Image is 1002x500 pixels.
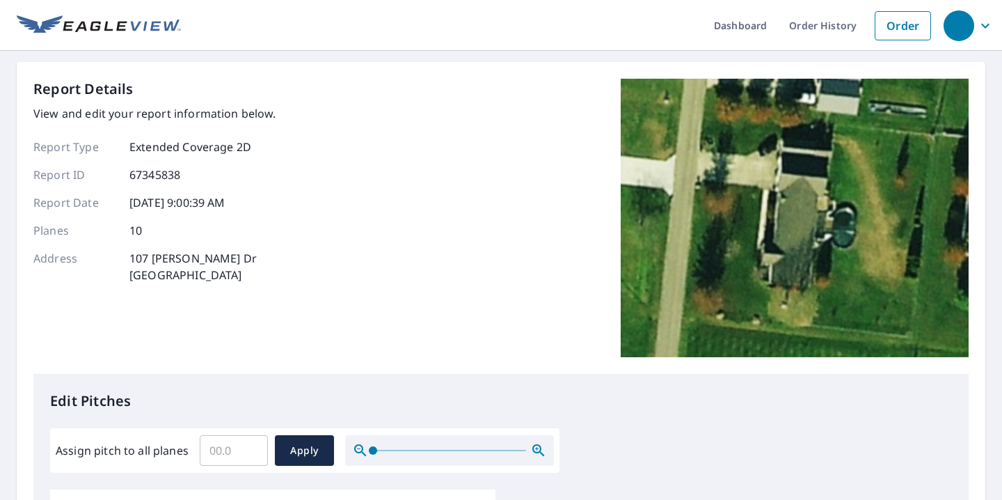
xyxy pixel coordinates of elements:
p: View and edit your report information below. [33,105,276,122]
label: Assign pitch to all planes [56,442,189,459]
p: Report ID [33,166,117,183]
a: Order [875,11,931,40]
p: Report Date [33,194,117,211]
input: 00.0 [200,431,268,470]
p: Address [33,250,117,283]
p: Planes [33,222,117,239]
p: [DATE] 9:00:39 AM [129,194,225,211]
button: Apply [275,435,334,466]
img: Top image [621,79,969,357]
p: Report Type [33,139,117,155]
p: 107 [PERSON_NAME] Dr [GEOGRAPHIC_DATA] [129,250,257,283]
img: EV Logo [17,15,181,36]
p: Extended Coverage 2D [129,139,251,155]
span: Apply [286,442,323,460]
p: Report Details [33,79,134,100]
p: 67345838 [129,166,180,183]
p: Edit Pitches [50,391,952,412]
p: 10 [129,222,142,239]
